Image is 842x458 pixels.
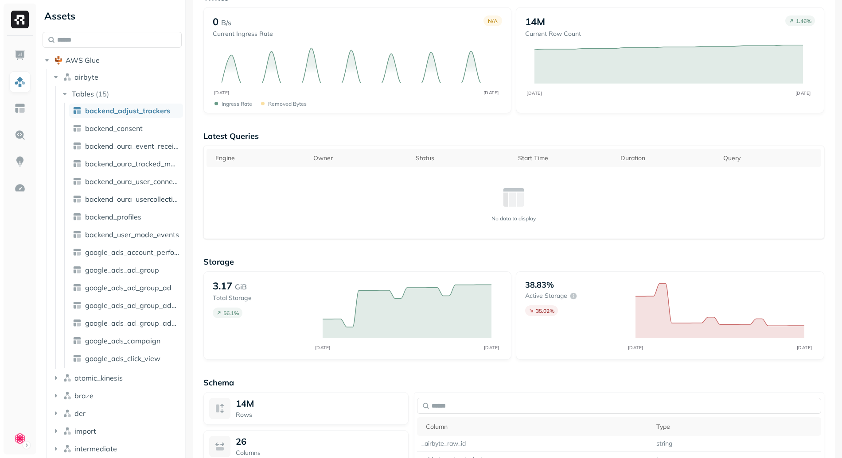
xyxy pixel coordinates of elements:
p: Active storage [525,292,567,300]
span: airbyte [74,73,98,81]
button: braze [51,389,182,403]
span: backend_user_mode_events [85,230,179,239]
p: 0 [213,15,218,28]
a: backend_oura_user_connections [69,174,183,189]
span: import [74,427,96,435]
img: table [73,266,82,274]
a: backend_adjust_trackers [69,104,183,118]
div: Owner [313,154,407,162]
div: Status [416,154,509,162]
a: backend_consent [69,121,183,135]
p: GiB [235,281,247,292]
span: backend_oura_tracked_measurement [85,159,179,168]
span: google_ads_ad_group_ad_legacy [85,319,179,327]
span: atomic_kinesis [74,373,123,382]
tspan: [DATE] [797,345,812,350]
span: backend_oura_event_received [85,142,179,150]
p: B/s [221,17,231,28]
td: _airbyte_raw_id [417,436,652,452]
img: namespace [63,444,72,453]
div: Type [656,423,817,431]
p: 1.46 % [796,18,811,24]
p: N/A [488,18,498,24]
a: google_ads_campaign [69,334,183,348]
a: backend_user_mode_events [69,227,183,242]
div: Query [723,154,817,162]
img: table [73,336,82,345]
span: google_ads_campaign [85,336,160,345]
button: AWS Glue [43,53,182,67]
img: table [73,354,82,363]
tspan: [DATE] [795,90,811,96]
a: backend_oura_usercollection_sleep [69,192,183,206]
span: backend_profiles [85,212,141,221]
a: google_ads_ad_group_ad [69,281,183,295]
img: namespace [63,373,72,382]
p: Current Row Count [525,30,581,38]
p: 38.83% [525,280,554,290]
img: Optimization [14,182,26,194]
span: google_ads_account_performance_report [85,248,179,257]
span: der [74,409,86,418]
img: table [73,195,82,204]
p: Current Ingress Rate [213,30,273,38]
img: table [73,106,82,115]
p: Total Storage [213,294,314,302]
p: Storage [203,257,824,267]
div: Start Time [518,154,612,162]
img: namespace [63,391,72,400]
a: google_ads_click_view [69,351,183,366]
span: backend_consent [85,124,143,133]
span: intermediate [74,444,117,453]
p: ( 15 ) [96,89,109,98]
button: Tables(15) [60,87,183,101]
div: Duration [620,154,714,162]
p: 56.1 % [223,310,239,316]
span: braze [74,391,94,400]
img: table [73,212,82,221]
span: google_ads_ad_group [85,266,159,274]
div: Assets [43,9,182,23]
img: table [73,248,82,257]
tspan: [DATE] [527,90,542,96]
button: airbyte [51,70,182,84]
button: atomic_kinesis [51,371,182,385]
p: No data to display [491,215,536,222]
button: der [51,406,182,420]
p: Latest Queries [203,131,824,141]
a: backend_oura_event_received [69,139,183,153]
img: Clue [14,432,26,445]
tspan: [DATE] [483,90,499,96]
a: backend_profiles [69,210,183,224]
a: backend_oura_tracked_measurement [69,157,183,171]
p: Schema [203,377,824,388]
img: Dashboard [14,50,26,61]
td: string [652,436,821,452]
tspan: [DATE] [484,345,499,350]
img: table [73,142,82,150]
img: namespace [63,73,72,81]
p: Rows [236,411,403,419]
button: intermediate [51,442,182,456]
img: table [73,301,82,310]
img: Assets [14,76,26,88]
a: google_ads_ad_group_ad_label [69,298,183,312]
p: 3.17 [213,280,232,292]
p: 35.02 % [536,308,554,314]
span: google_ads_click_view [85,354,160,363]
tspan: [DATE] [315,345,331,350]
img: table [73,319,82,327]
img: Query Explorer [14,129,26,141]
div: Engine [215,154,304,162]
tspan: [DATE] [628,345,643,350]
a: google_ads_ad_group [69,263,183,277]
a: google_ads_ad_group_ad_legacy [69,316,183,330]
p: 14M [525,15,545,28]
img: Insights [14,156,26,167]
button: import [51,424,182,438]
img: table [73,177,82,186]
img: Asset Explorer [14,103,26,114]
span: backend_oura_usercollection_sleep [85,195,179,204]
span: 14M [236,398,254,409]
span: google_ads_ad_group_ad_label [85,301,179,310]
